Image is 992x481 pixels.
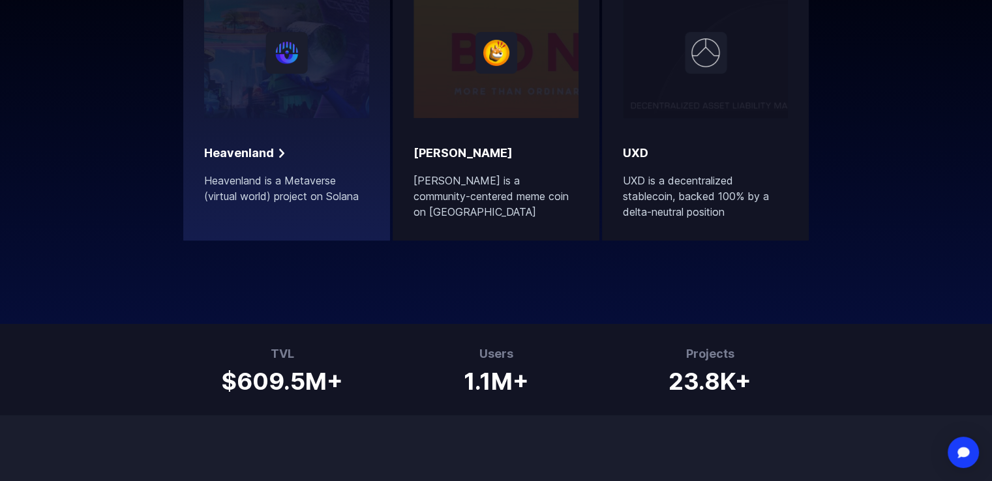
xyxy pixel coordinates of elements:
h2: Heavenland [204,144,274,162]
h3: TVL [222,345,343,363]
p: Heavenland is a Metaverse (virtual world) project on Solana [204,173,369,204]
p: [PERSON_NAME] is a community-centered meme coin on [GEOGRAPHIC_DATA] [413,173,579,220]
h3: Projects [669,345,751,363]
h2: [PERSON_NAME] [413,144,513,162]
h2: UXD [623,144,648,162]
h1: 23.8K+ [669,363,751,394]
div: Open Intercom Messenger [948,437,979,468]
h1: 1.1M+ [464,363,529,394]
p: UXD is a decentralized stablecoin, backed 100% by a delta-neutral position [623,173,788,220]
h3: Users [464,345,529,363]
h1: $609.5M+ [222,363,343,394]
